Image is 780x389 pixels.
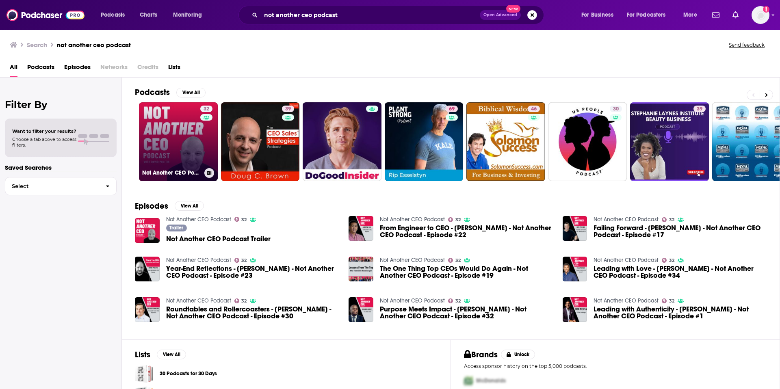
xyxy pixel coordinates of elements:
span: Leading with Love - [PERSON_NAME] - Not Another CEO Podcast - Episode #34 [594,265,767,279]
img: Year-End Reflections - David Politis - Not Another CEO Podcast - Episode #23 [135,257,160,281]
a: 32 [448,217,461,222]
a: Charts [134,9,162,22]
span: Year-End Reflections - [PERSON_NAME] - Not Another CEO Podcast - Episode #23 [166,265,339,279]
button: Select [5,177,117,195]
span: New [506,5,521,13]
a: Purpose Meets Impact - Richard Buery - Not Another CEO Podcast - Episode #32 [380,306,553,320]
a: Not Another CEO Podcast Trailer [135,218,160,243]
span: 32 [669,299,674,303]
a: Not Another CEO Podcast [380,257,445,264]
span: Failing Forward - [PERSON_NAME] - Not Another CEO Podcast - Episode #17 [594,225,767,238]
p: Access sponsor history on the top 5,000 podcasts. [464,363,767,369]
span: Monitoring [173,9,202,21]
button: open menu [622,9,678,22]
a: Year-End Reflections - David Politis - Not Another CEO Podcast - Episode #23 [166,265,339,279]
a: 32 [234,258,247,263]
a: Episodes [64,61,91,77]
span: 39 [697,105,702,113]
a: Podcasts [27,61,54,77]
span: Logged in as kgolds [752,6,769,24]
h3: Search [27,41,47,49]
a: Not Another CEO Podcast [166,297,231,304]
span: More [683,9,697,21]
button: Show profile menu [752,6,769,24]
a: Not Another CEO Podcast [594,257,659,264]
p: Saved Searches [5,164,117,171]
span: 39 [285,105,291,113]
img: Leading with Authenticity - Nick Mehta - Not Another CEO Podcast - Episode #1 [563,297,587,322]
span: The One Thing Top CEOs Would Do Again - Not Another CEO Podcast - Episode #19 [380,265,553,279]
a: 69 [385,102,464,181]
span: Roundtables and Rollercoasters - [PERSON_NAME] - Not Another CEO Podcast - Episode #30 [166,306,339,320]
a: 39 [693,106,706,112]
span: Choose a tab above to access filters. [12,136,76,148]
span: Trailer [169,225,183,230]
a: From Engineer to CEO - Andrew Lau - Not Another CEO Podcast - Episode #22 [380,225,553,238]
a: Not Another CEO Podcast Trailer [166,236,271,242]
a: EpisodesView All [135,201,204,211]
a: 32Not Another CEO Podcast [139,102,218,181]
button: Send feedback [726,41,767,48]
a: Not Another CEO Podcast [594,297,659,304]
span: Want to filter your results? [12,128,76,134]
a: 69 [446,106,458,112]
h2: Episodes [135,201,168,211]
h3: not another ceo podcast [57,41,131,49]
h2: Brands [464,350,498,360]
a: The One Thing Top CEOs Would Do Again - Not Another CEO Podcast - Episode #19 [349,257,373,281]
a: 39 [630,102,709,181]
span: 32 [455,218,461,222]
a: Not Another CEO Podcast [380,297,445,304]
span: 32 [669,218,674,222]
div: Search podcasts, credits, & more... [246,6,552,24]
button: View All [176,88,206,97]
a: ListsView All [135,350,186,360]
img: Podchaser - Follow, Share and Rate Podcasts [6,7,84,23]
span: Credits [137,61,158,77]
a: Failing Forward - Nick Freund - Not Another CEO Podcast - Episode #17 [563,216,587,241]
a: Not Another CEO Podcast [166,216,231,223]
span: Lists [168,61,180,77]
a: 32 [662,258,674,263]
img: User Profile [752,6,769,24]
img: First Pro Logo [461,372,476,389]
span: For Podcasters [627,9,666,21]
a: 30 Podcasts for 30 Days [135,365,153,383]
h2: Lists [135,350,150,360]
a: Not Another CEO Podcast [166,257,231,264]
span: 30 [613,105,619,113]
a: 32 [448,258,461,263]
img: Purpose Meets Impact - Richard Buery - Not Another CEO Podcast - Episode #32 [349,297,373,322]
span: 32 [455,259,461,262]
button: open menu [95,9,135,22]
span: From Engineer to CEO - [PERSON_NAME] - Not Another CEO Podcast - Episode #22 [380,225,553,238]
a: 39 [282,106,294,112]
a: 30 [548,102,627,181]
a: Show notifications dropdown [709,8,723,22]
img: Leading with Love - Kyle Porter - Not Another CEO Podcast - Episode #34 [563,257,587,281]
img: From Engineer to CEO - Andrew Lau - Not Another CEO Podcast - Episode #22 [349,216,373,241]
a: PodcastsView All [135,87,206,97]
a: Failing Forward - Nick Freund - Not Another CEO Podcast - Episode #17 [594,225,767,238]
span: 69 [449,105,455,113]
span: 32 [241,299,247,303]
a: 32 [234,217,247,222]
input: Search podcasts, credits, & more... [261,9,480,22]
a: All [10,61,17,77]
img: Roundtables and Rollercoasters - Diego Oppenheimer - Not Another CEO Podcast - Episode #30 [135,297,160,322]
span: 32 [455,299,461,303]
h3: Not Another CEO Podcast [142,169,201,176]
span: Networks [100,61,128,77]
button: open menu [678,9,707,22]
span: Select [5,184,99,189]
a: Leading with Authenticity - Nick Mehta - Not Another CEO Podcast - Episode #1 [594,306,767,320]
span: 32 [241,259,247,262]
h2: Podcasts [135,87,170,97]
